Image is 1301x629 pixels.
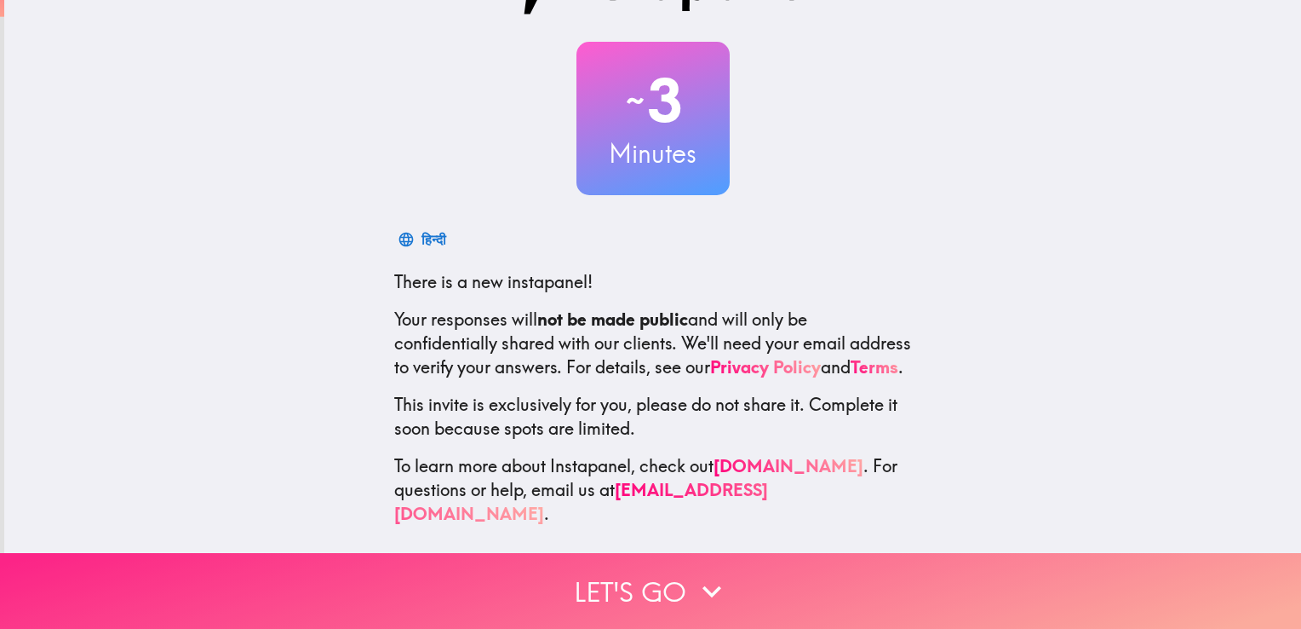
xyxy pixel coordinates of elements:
a: [DOMAIN_NAME] [714,455,863,476]
span: ~ [623,75,647,126]
button: हिन्दी [394,222,453,257]
h2: 3 [576,66,730,136]
p: To learn more about Instapanel, check out . For questions or help, email us at . [394,454,912,526]
div: हिन्दी [421,228,446,251]
span: There is a new instapanel! [394,271,593,292]
a: Privacy Policy [710,356,821,378]
b: not be made public [537,309,688,330]
p: Your responses will and will only be confidentially shared with our clients. We'll need your emai... [394,308,912,379]
p: This invite is exclusively for you, please do not share it. Complete it soon because spots are li... [394,393,912,441]
a: [EMAIL_ADDRESS][DOMAIN_NAME] [394,479,768,524]
h3: Minutes [576,136,730,171]
a: Terms [851,356,898,378]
